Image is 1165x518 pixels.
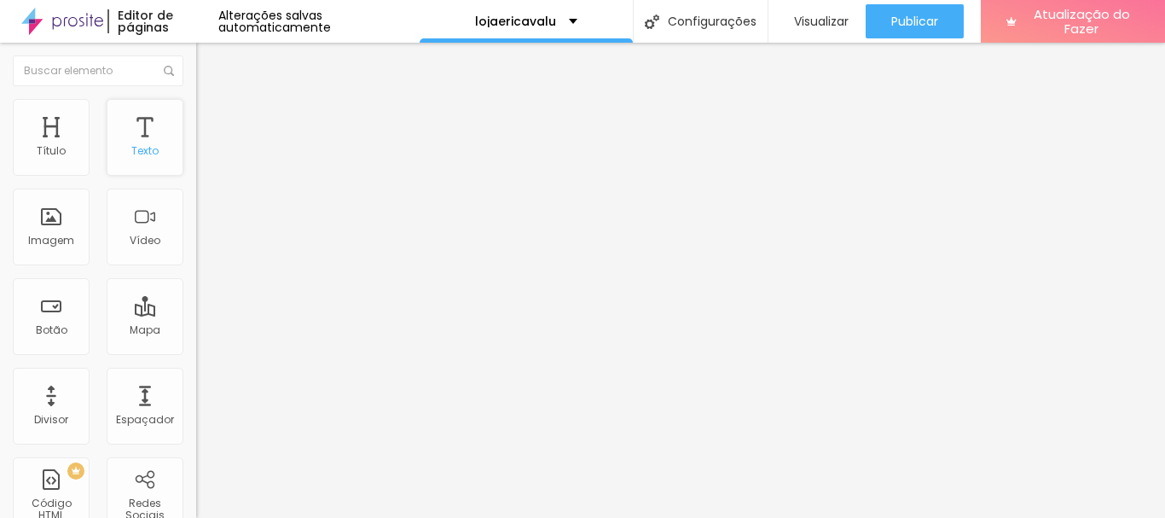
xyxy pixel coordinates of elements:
[36,323,67,337] font: Botão
[794,13,849,30] font: Visualizar
[866,4,964,38] button: Publicar
[34,412,68,427] font: Divisor
[891,13,938,30] font: Publicar
[645,15,659,29] img: Ícone
[28,233,74,247] font: Imagem
[218,7,331,36] font: Alterações salvas automaticamente
[768,4,866,38] button: Visualizar
[196,43,1165,518] iframe: Editor
[131,143,159,158] font: Texto
[1034,5,1130,38] font: Atualização do Fazer
[116,412,174,427] font: Espaçador
[118,7,173,36] font: Editor de páginas
[475,13,556,30] font: lojaericavalu
[13,55,183,86] input: Buscar elemento
[37,143,66,158] font: Título
[130,323,160,337] font: Mapa
[164,66,174,76] img: Ícone
[130,233,160,247] font: Vídeo
[668,13,756,30] font: Configurações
